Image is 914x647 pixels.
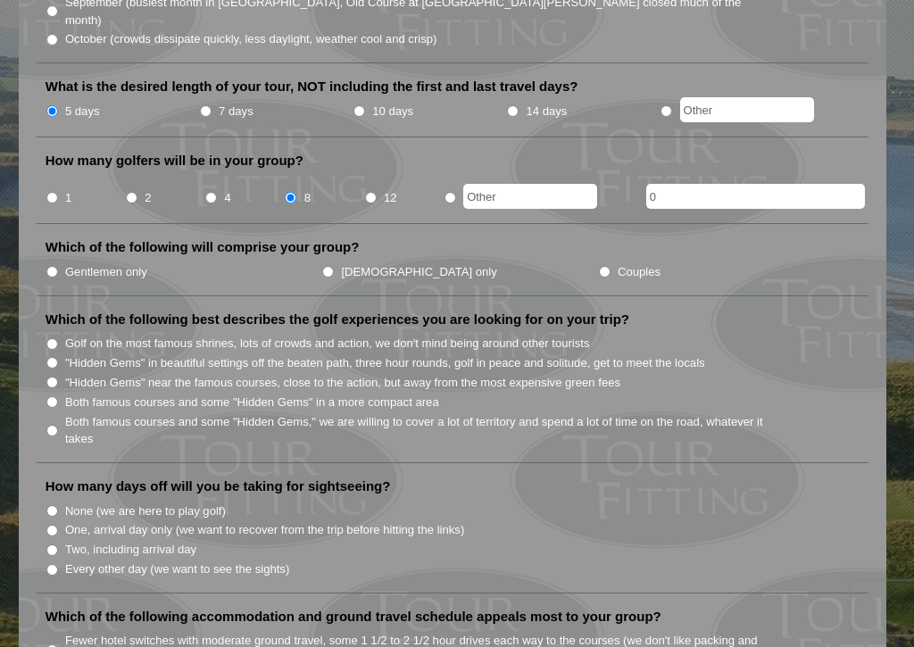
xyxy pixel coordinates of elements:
label: 5 days [65,103,100,120]
label: Which of the following will comprise your group? [46,238,360,256]
label: Both famous courses and some "Hidden Gems" in a more compact area [65,394,439,411]
label: 14 days [526,103,567,120]
label: 4 [224,189,230,207]
label: 12 [384,189,397,207]
label: 8 [304,189,311,207]
label: One, arrival day only (we want to recover from the trip before hitting the links) [65,521,464,539]
label: [DEMOGRAPHIC_DATA] only [341,263,496,281]
label: October (crowds dissipate quickly, less daylight, weather cool and crisp) [65,30,437,48]
label: Two, including arrival day [65,541,196,559]
label: None (we are here to play golf) [65,502,226,520]
label: Gentlemen only [65,263,147,281]
label: Which of the following best describes the golf experiences you are looking for on your trip? [46,311,629,328]
label: 10 days [372,103,413,120]
label: Golf on the most famous shrines, lots of crowds and action, we don't mind being around other tour... [65,335,590,353]
label: 7 days [219,103,253,120]
label: What is the desired length of your tour, NOT including the first and last travel days? [46,78,578,95]
label: Couples [618,263,661,281]
label: 1 [65,189,71,207]
label: Which of the following accommodation and ground travel schedule appeals most to your group? [46,608,661,626]
label: How many days off will you be taking for sightseeing? [46,477,391,495]
input: Additional non-golfers? Please specify # [646,184,865,209]
label: 2 [145,189,151,207]
label: How many golfers will be in your group? [46,152,303,170]
label: "Hidden Gems" in beautiful settings off the beaten path, three hour rounds, golf in peace and sol... [65,354,705,372]
label: Both famous courses and some "Hidden Gems," we are willing to cover a lot of territory and spend ... [65,413,769,448]
input: Other [463,184,597,209]
label: Every other day (we want to see the sights) [65,560,289,578]
label: "Hidden Gems" near the famous courses, close to the action, but away from the most expensive gree... [65,374,620,392]
input: Other [680,97,814,122]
